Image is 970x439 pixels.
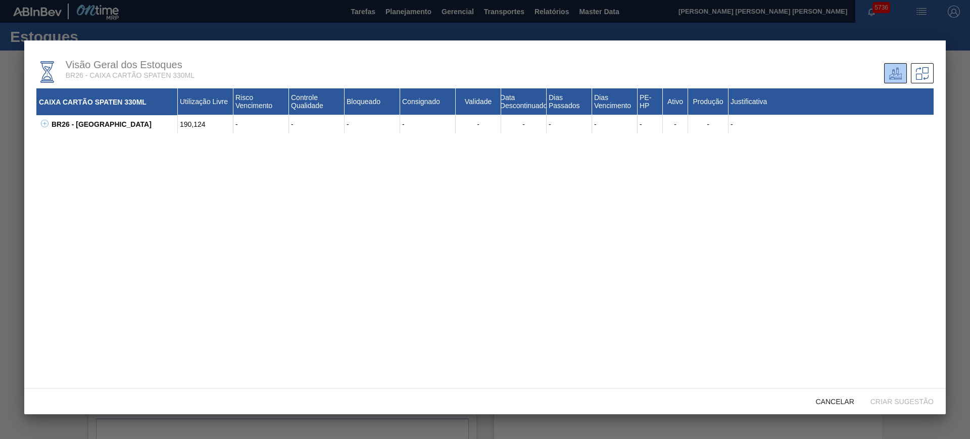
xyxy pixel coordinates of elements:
[688,115,729,133] div: -
[345,88,400,115] div: Bloqueado
[547,115,592,133] div: -
[289,88,345,115] div: Controle Qualidade
[638,88,663,115] div: PE-HP
[663,115,688,133] div: -
[911,63,934,83] div: Sugestões de Trasferência
[456,115,501,133] div: -
[501,88,547,115] div: Data Descontinuado
[501,115,547,133] div: -
[547,88,592,115] div: Dias Passados
[638,115,663,133] div: -
[178,115,233,133] div: 190,124
[808,392,862,410] button: Cancelar
[49,115,178,133] div: BR26 - [GEOGRAPHIC_DATA]
[729,115,934,133] div: -
[66,71,195,79] span: BR26 - CAIXA CARTÃO SPATEN 330ML
[884,63,907,83] div: Unidade Atual/ Unidades
[289,115,345,133] div: -
[808,398,862,406] span: Cancelar
[233,115,289,133] div: -
[456,88,501,115] div: Validade
[663,88,688,115] div: Ativo
[592,115,638,133] div: -
[400,88,456,115] div: Consignado
[66,59,182,70] span: Visão Geral dos Estoques
[400,115,456,133] div: -
[345,115,400,133] div: -
[36,88,178,115] div: CAIXA CARTÃO SPATEN 330ML
[729,88,934,115] div: Justificativa
[862,398,942,406] span: Criar sugestão
[862,392,942,410] button: Criar sugestão
[688,88,729,115] div: Produção
[592,88,638,115] div: Dias Vencimento
[178,88,233,115] div: Utilização Livre
[233,88,289,115] div: Risco Vencimento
